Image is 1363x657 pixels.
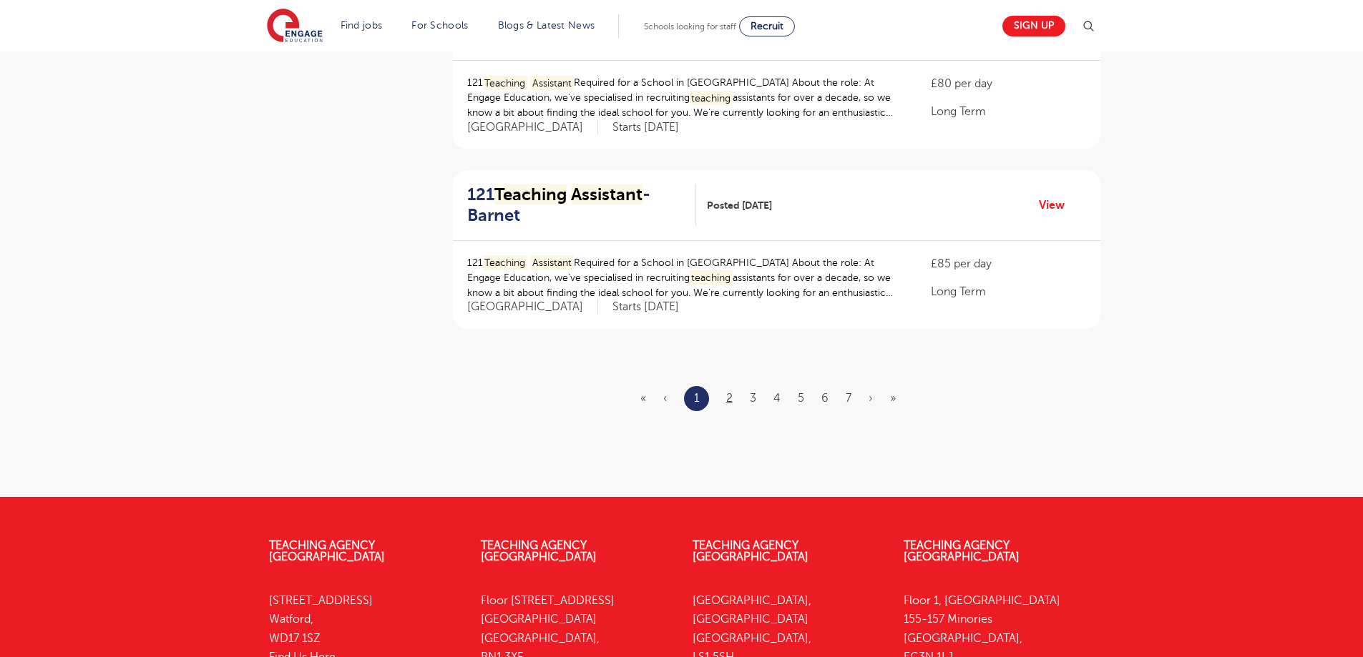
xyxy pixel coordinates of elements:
[690,91,733,106] mark: teaching
[467,184,685,226] h2: 121 - Barnet
[411,20,468,31] a: For Schools
[931,255,1085,272] p: £85 per day
[467,255,903,300] p: 121 Required for a School in [GEOGRAPHIC_DATA] About the role: At Engage Education, we’ve special...
[739,16,795,36] a: Recruit
[931,103,1085,120] p: Long Term
[690,270,733,285] mark: teaching
[931,75,1085,92] p: £80 per day
[869,392,873,405] a: Next
[890,392,896,405] a: Last
[931,283,1085,300] p: Long Term
[467,300,598,315] span: [GEOGRAPHIC_DATA]
[750,392,756,405] a: 3
[571,184,643,204] mark: Assistant
[726,392,733,405] a: 2
[693,539,808,563] a: Teaching Agency [GEOGRAPHIC_DATA]
[483,76,528,91] mark: Teaching
[612,120,679,135] p: Starts [DATE]
[481,539,597,563] a: Teaching Agency [GEOGRAPHIC_DATA]
[341,20,383,31] a: Find jobs
[707,198,772,213] span: Posted [DATE]
[530,76,574,91] mark: Assistant
[773,392,781,405] a: 4
[644,21,736,31] span: Schools looking for staff
[612,300,679,315] p: Starts [DATE]
[663,392,667,405] span: ‹
[1002,16,1065,36] a: Sign up
[498,20,595,31] a: Blogs & Latest News
[467,75,903,120] p: 121 Required for a School in [GEOGRAPHIC_DATA] About the role: At Engage Education, we’ve special...
[798,392,804,405] a: 5
[904,539,1020,563] a: Teaching Agency [GEOGRAPHIC_DATA]
[269,539,385,563] a: Teaching Agency [GEOGRAPHIC_DATA]
[1039,196,1075,214] a: View
[694,389,699,407] a: 1
[467,184,697,226] a: 121Teaching Assistant- Barnet
[483,255,528,270] mark: Teaching
[267,9,323,44] img: Engage Education
[530,255,574,270] mark: Assistant
[821,392,829,405] a: 6
[467,120,598,135] span: [GEOGRAPHIC_DATA]
[494,184,567,204] mark: Teaching
[846,392,851,405] a: 7
[751,21,783,31] span: Recruit
[640,392,646,405] span: «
